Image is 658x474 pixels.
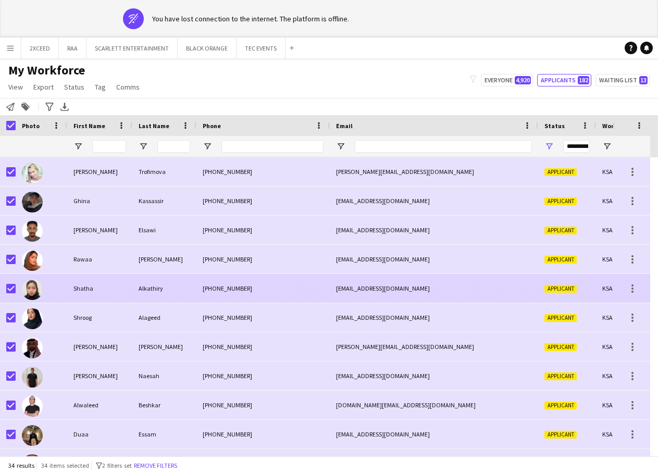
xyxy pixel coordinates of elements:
[22,308,43,329] img: Shroog Alageed
[8,63,85,78] span: My Workforce
[330,391,538,419] div: [DOMAIN_NAME][EMAIL_ADDRESS][DOMAIN_NAME]
[221,140,324,153] input: Phone Filter Input
[203,122,221,130] span: Phone
[132,460,179,471] button: Remove filters
[196,332,330,361] div: [PHONE_NUMBER]
[157,140,190,153] input: Last Name Filter Input
[330,186,538,215] div: [EMAIL_ADDRESS][DOMAIN_NAME]
[544,256,577,264] span: Applicant
[336,122,353,130] span: Email
[544,168,577,176] span: Applicant
[196,157,330,186] div: [PHONE_NUMBER]
[481,74,533,86] button: Everyone4,920
[67,216,132,244] div: [PERSON_NAME]
[112,80,144,94] a: Comms
[60,80,89,94] a: Status
[33,82,54,92] span: Export
[86,38,178,58] button: SCARLETT ENTERTAINMENT
[19,101,32,113] app-action-btn: Add to tag
[355,140,532,153] input: Email Filter Input
[8,82,23,92] span: View
[544,431,577,439] span: Applicant
[43,101,56,113] app-action-btn: Advanced filters
[196,186,330,215] div: [PHONE_NUMBER]
[73,142,83,151] button: Open Filter Menu
[639,76,648,84] span: 13
[22,425,43,446] img: Duaa Essam
[515,76,531,84] span: 4,920
[67,420,132,448] div: Duaa
[67,391,132,419] div: Alwaleed
[544,197,577,205] span: Applicant
[237,38,285,58] button: TEC EVENTS
[67,303,132,332] div: Shroog
[203,142,212,151] button: Open Filter Menu
[132,157,196,186] div: Trofimova
[132,186,196,215] div: Kassassir
[330,361,538,390] div: [EMAIL_ADDRESS][DOMAIN_NAME]
[67,361,132,390] div: [PERSON_NAME]
[330,420,538,448] div: [EMAIL_ADDRESS][DOMAIN_NAME]
[22,396,43,417] img: Alwaleed Beshkar
[73,122,105,130] span: First Name
[4,101,17,113] app-action-btn: Notify workforce
[196,391,330,419] div: [PHONE_NUMBER]
[602,142,612,151] button: Open Filter Menu
[544,372,577,380] span: Applicant
[330,157,538,186] div: [PERSON_NAME][EMAIL_ADDRESS][DOMAIN_NAME]
[22,250,43,271] img: Rawaa Ali
[196,361,330,390] div: [PHONE_NUMBER]
[67,186,132,215] div: Ghina
[91,80,110,94] a: Tag
[544,122,565,130] span: Status
[544,227,577,234] span: Applicant
[196,303,330,332] div: [PHONE_NUMBER]
[330,332,538,361] div: [PERSON_NAME][EMAIL_ADDRESS][DOMAIN_NAME]
[64,82,84,92] span: Status
[336,142,345,151] button: Open Filter Menu
[139,122,169,130] span: Last Name
[22,279,43,300] img: Shatha Alkathiry
[21,38,59,58] button: 2XCEED
[132,391,196,419] div: Beshkar
[544,142,554,151] button: Open Filter Menu
[58,101,71,113] app-action-btn: Export XLSX
[22,192,43,213] img: Ghina Kassassir
[132,332,196,361] div: [PERSON_NAME]
[29,80,58,94] a: Export
[67,245,132,273] div: Rawaa
[132,216,196,244] div: Elsawi
[102,461,132,469] span: 2 filters set
[537,74,591,86] button: Applicants182
[595,74,650,86] button: Waiting list13
[544,402,577,409] span: Applicant
[330,216,538,244] div: [EMAIL_ADDRESS][DOMAIN_NAME]
[22,338,43,358] img: Abbas Omer
[67,274,132,303] div: Shatha
[22,122,40,130] span: Photo
[544,314,577,322] span: Applicant
[330,303,538,332] div: [EMAIL_ADDRESS][DOMAIN_NAME]
[67,157,132,186] div: [PERSON_NAME]
[544,343,577,351] span: Applicant
[196,420,330,448] div: [PHONE_NUMBER]
[22,367,43,388] img: Ahmad Naesah
[578,76,589,84] span: 182
[330,245,538,273] div: [EMAIL_ADDRESS][DOMAIN_NAME]
[132,361,196,390] div: Naesah
[22,221,43,242] img: Mustafa Elsawi
[152,14,349,23] div: You have lost connection to the internet. The platform is offline.
[132,303,196,332] div: Alageed
[132,420,196,448] div: Essam
[196,216,330,244] div: [PHONE_NUMBER]
[59,38,86,58] button: RAA
[139,142,148,151] button: Open Filter Menu
[196,274,330,303] div: [PHONE_NUMBER]
[116,82,140,92] span: Comms
[67,332,132,361] div: [PERSON_NAME]
[41,461,89,469] span: 34 items selected
[22,163,43,183] img: Elena Trofimova
[92,140,126,153] input: First Name Filter Input
[330,274,538,303] div: [EMAIL_ADDRESS][DOMAIN_NAME]
[178,38,237,58] button: BLACK ORANGE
